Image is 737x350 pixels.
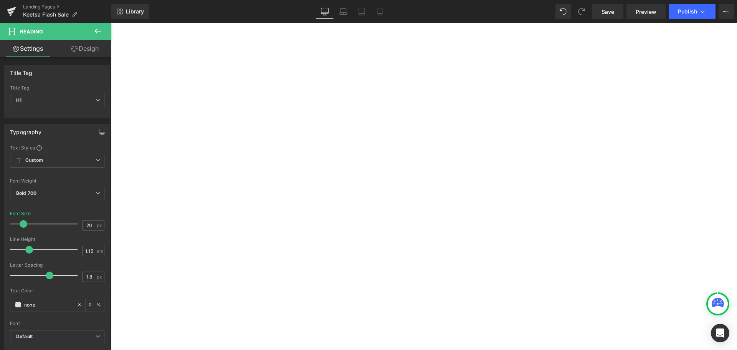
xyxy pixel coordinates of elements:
div: Font Size [10,211,31,216]
span: Keetsa Flash Sale [23,12,69,18]
button: More [719,4,734,19]
input: Color [24,300,73,309]
div: Font [10,321,104,326]
a: Laptop [334,4,352,19]
div: Text Color [10,288,104,294]
div: % [86,298,104,312]
a: Mobile [371,4,389,19]
i: Default [16,333,33,340]
b: Bold 700 [16,190,36,196]
div: Title Tag [10,85,104,91]
div: Text Styles [10,144,104,151]
span: em [97,249,103,254]
div: Font Weight [10,178,104,184]
a: Landing Pages [23,4,111,10]
div: Letter Spacing [10,262,104,268]
span: Publish [678,8,697,15]
div: Title Tag [10,65,33,76]
span: Preview [636,8,656,16]
a: Tablet [352,4,371,19]
a: Preview [626,4,666,19]
div: Open Intercom Messenger [711,324,729,342]
a: Design [57,40,113,57]
button: Undo [555,4,571,19]
div: Line Height [10,237,104,242]
span: Save [601,8,614,16]
span: px [97,223,103,228]
span: Library [126,8,144,15]
a: New Library [111,4,149,19]
button: Publish [669,4,716,19]
b: Custom [25,157,43,164]
button: Redo [574,4,589,19]
a: Desktop [316,4,334,19]
span: px [97,274,103,279]
span: Heading [20,28,43,35]
b: H1 [16,97,21,103]
div: Typography [10,124,41,135]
